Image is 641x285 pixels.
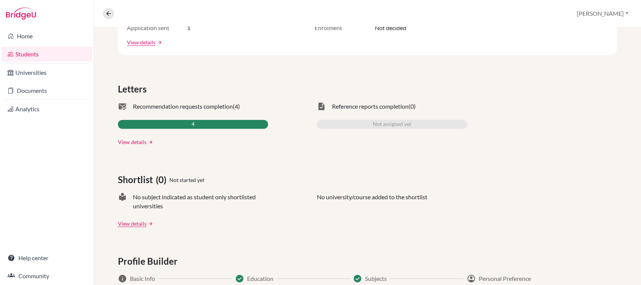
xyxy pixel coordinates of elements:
[146,139,153,145] a: arrow_forward
[375,23,406,32] span: Not decided
[315,23,375,32] span: Enrolment
[127,23,187,32] span: Application sent
[235,274,244,283] span: Success
[365,274,387,283] span: Subjects
[574,6,632,21] button: [PERSON_NAME]
[133,102,233,111] span: Recommendation requests completion
[118,82,149,96] span: Letters
[118,193,127,211] span: local_library
[133,193,268,211] span: No subject indicated as student only shortlisted universities
[317,102,326,111] span: task
[2,268,92,283] a: Community
[409,102,416,111] span: (0)
[2,250,92,265] a: Help center
[118,255,181,268] span: Profile Builder
[156,173,169,186] span: (0)
[2,102,92,117] a: Analytics
[467,274,476,283] span: account_circle
[373,120,411,129] span: Not assigned yet
[155,40,162,45] a: arrow_forward
[127,38,155,46] a: View details
[118,102,127,111] span: mark_email_read
[479,274,531,283] span: Personal Preference
[317,193,427,211] p: No university/course added to the shortlist
[247,274,273,283] span: Education
[118,220,146,227] a: View details
[233,102,240,111] span: (4)
[2,47,92,62] a: Students
[169,176,204,184] span: Not started yet
[118,274,127,283] span: info
[2,83,92,98] a: Documents
[2,29,92,44] a: Home
[353,274,362,283] span: Success
[6,8,36,20] img: Bridge-U
[187,23,190,32] span: 1
[118,173,156,186] span: Shortlist
[192,120,195,129] span: 4
[2,65,92,80] a: Universities
[332,102,409,111] span: Reference reports completion
[130,274,155,283] span: Basic Info
[118,138,146,146] a: View details
[146,221,153,226] a: arrow_forward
